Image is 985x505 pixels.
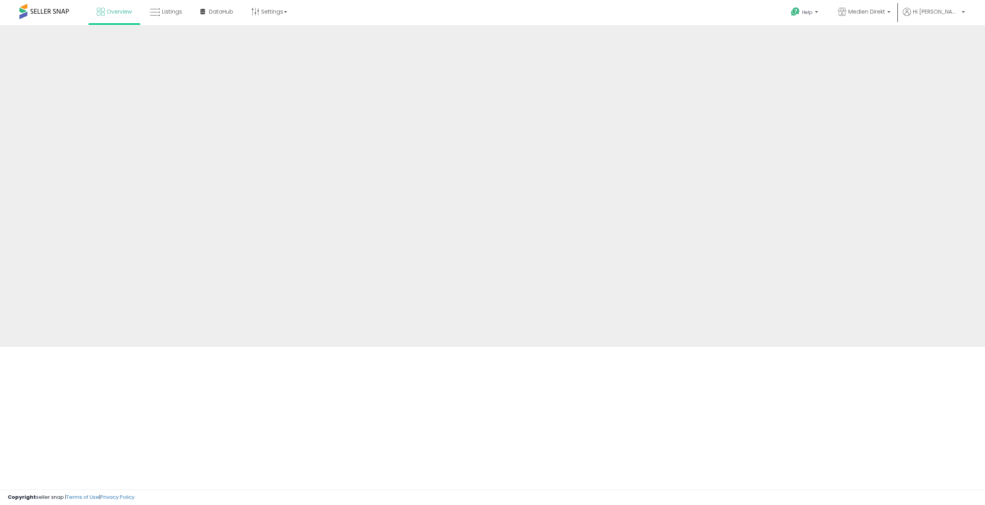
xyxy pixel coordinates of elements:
[790,7,800,17] i: Get Help
[107,8,132,16] span: Overview
[848,8,885,16] span: Medien Direkt
[913,8,959,16] span: Hi [PERSON_NAME]
[209,8,233,16] span: DataHub
[162,8,182,16] span: Listings
[802,9,813,16] span: Help
[785,1,826,25] a: Help
[903,8,965,25] a: Hi [PERSON_NAME]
